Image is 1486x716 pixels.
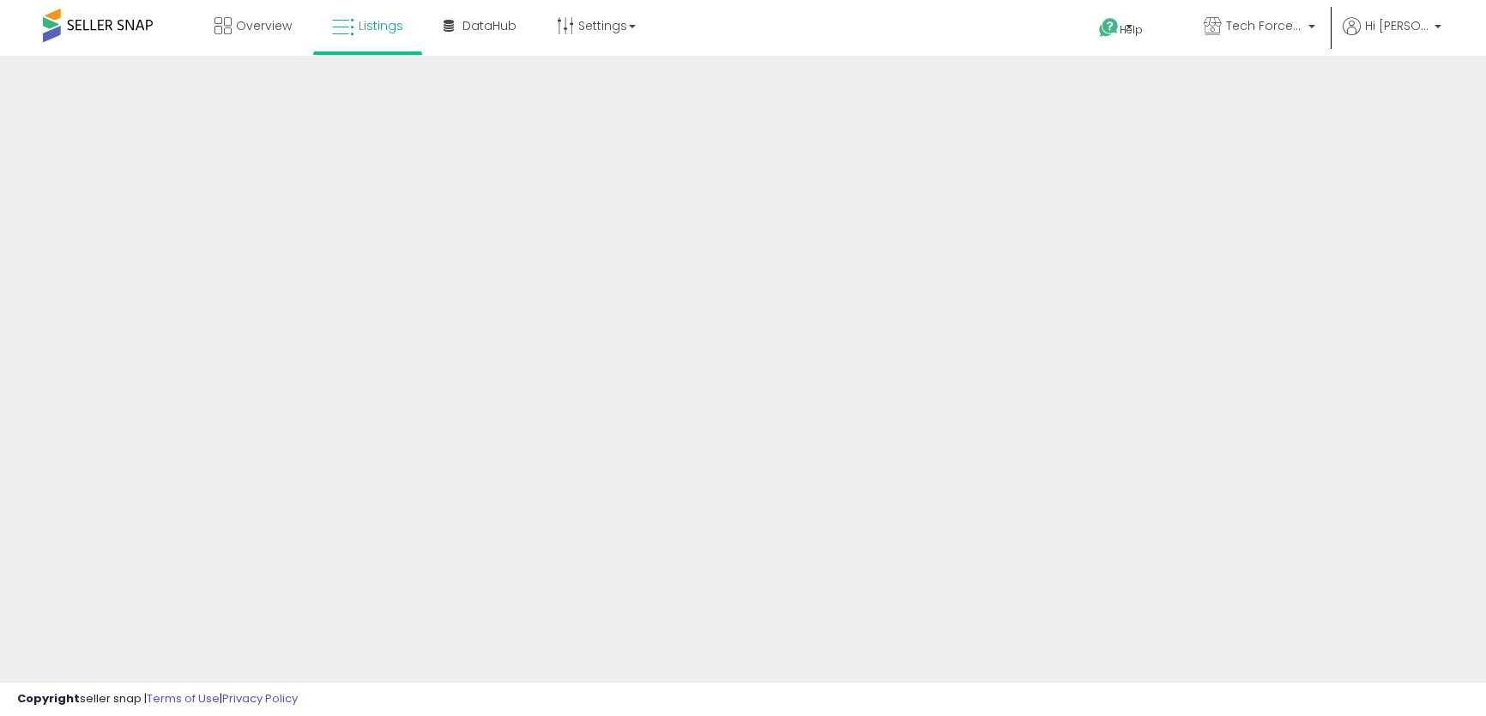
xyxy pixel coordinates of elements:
i: Get Help [1098,17,1120,39]
a: Hi [PERSON_NAME] [1343,17,1441,56]
span: Help [1120,22,1143,37]
strong: Copyright [17,690,80,707]
a: Privacy Policy [222,690,298,707]
div: seller snap | | [17,691,298,707]
span: Tech Force Supplies [1226,17,1303,34]
span: Hi [PERSON_NAME] [1365,17,1429,34]
span: Listings [359,17,403,34]
a: Help [1085,4,1176,56]
span: Overview [236,17,292,34]
span: DataHub [462,17,516,34]
a: Terms of Use [147,690,220,707]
